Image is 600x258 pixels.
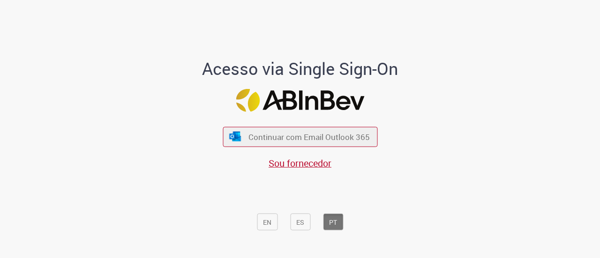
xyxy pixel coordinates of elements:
button: EN [257,214,277,230]
a: Sou fornecedor [269,156,331,169]
img: Logotipo ABInBev [236,89,364,112]
button: ícone Azure/Microsoft 360 Continuar com Email Outlook 365 [223,127,377,147]
img: ícone Azure/Microsoft 360 [229,132,242,141]
button: PT [323,214,343,230]
font: ES [296,218,304,227]
button: ES [290,214,310,230]
font: Acesso via Single Sign-On [202,57,398,79]
font: EN [263,218,271,227]
font: Continuar com Email Outlook 365 [248,132,370,142]
font: PT [329,218,337,227]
